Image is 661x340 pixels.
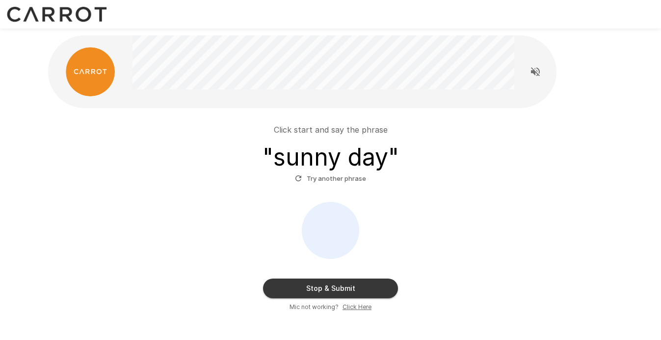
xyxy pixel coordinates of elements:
[526,62,545,82] button: Read questions aloud
[263,143,399,171] h3: " sunny day "
[290,302,339,312] span: Mic not working?
[292,171,369,186] button: Try another phrase
[274,124,388,136] p: Click start and say the phrase
[263,279,398,298] button: Stop & Submit
[66,47,115,96] img: carrot_logo.png
[343,303,371,311] u: Click Here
